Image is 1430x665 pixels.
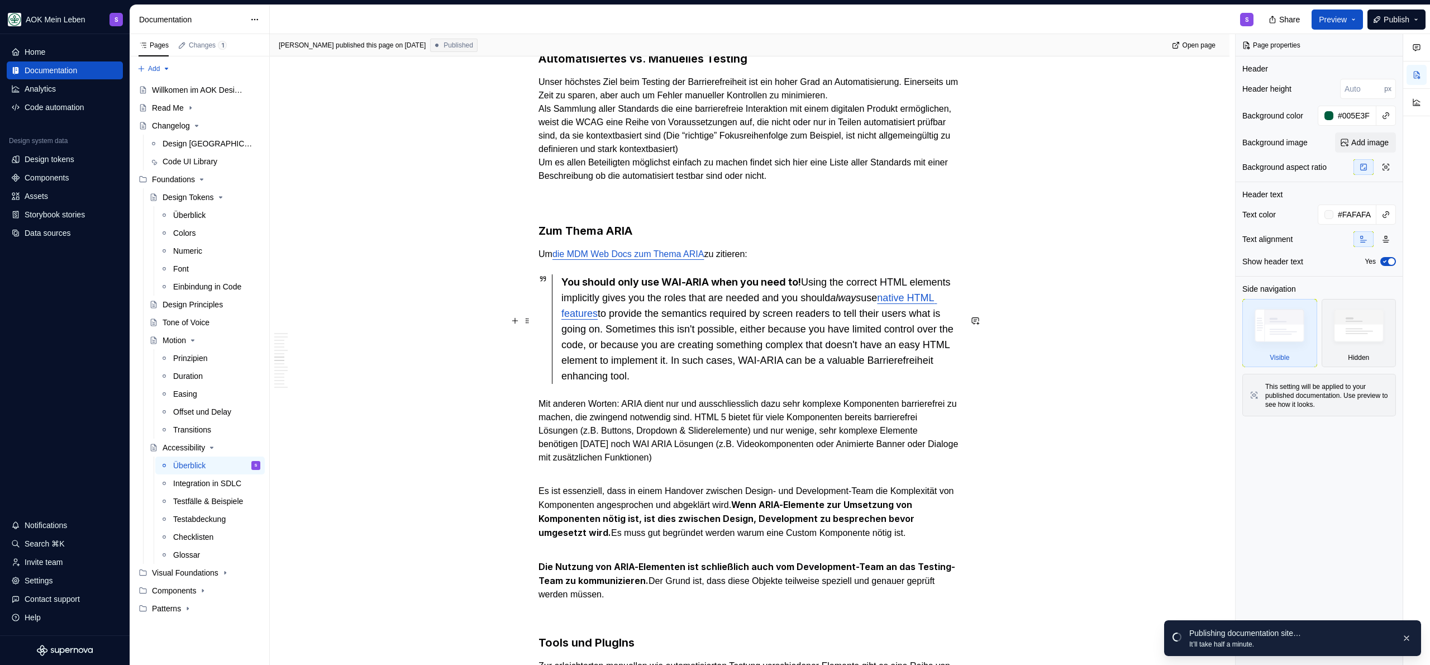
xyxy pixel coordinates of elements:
[173,531,213,543] div: Checklisten
[830,292,861,303] em: always
[1365,257,1376,266] label: Yes
[25,209,85,220] div: Storybook stories
[7,224,123,242] a: Data sources
[561,274,961,384] div: Using the correct HTML elements implicitly gives you the roles that are needed and you should use...
[25,593,80,605] div: Contact support
[1279,14,1300,25] span: Share
[25,154,74,165] div: Design tokens
[152,84,244,96] div: Willkomen im AOK Designsystem!
[1335,132,1396,153] button: Add image
[163,299,223,310] div: Design Principles
[134,81,265,99] a: Willkomen im AOK Designsystem!
[134,582,265,600] div: Components
[155,260,265,278] a: Font
[155,492,265,510] a: Testfälle & Beispiele
[7,187,123,205] a: Assets
[7,61,123,79] a: Documentation
[152,102,184,113] div: Read Me
[7,609,123,626] button: Help
[1242,299,1317,367] div: Visible
[2,7,127,31] button: AOK Mein LebenS
[1384,84,1391,93] p: px
[37,645,93,656] svg: Supernova Logo
[145,331,265,349] a: Motion
[538,471,961,540] p: Es ist essenziell, dass in einem Handover zwischen Design- und Development-Team die Komplexität v...
[163,192,214,203] div: Design Tokens
[173,478,241,489] div: Integration in SDLC
[1333,106,1376,126] input: Auto
[1270,353,1289,362] div: Visible
[1319,14,1347,25] span: Preview
[1242,189,1283,200] div: Header text
[1169,37,1221,53] a: Open page
[163,442,205,453] div: Accessibility
[155,403,265,421] a: Offset und Delay
[7,98,123,116] a: Code automation
[134,99,265,117] a: Read Me
[552,249,704,259] a: die MDM Web Docs zum Thema ARIA
[155,242,265,260] a: Numeric
[7,150,123,168] a: Design tokens
[538,75,961,210] p: Unser höchstes Ziel beim Testing der Barrierefreiheit ist ein hoher Grad an Automatisierung. Eine...
[7,553,123,571] a: Invite team
[152,603,181,614] div: Patterns
[1263,9,1307,30] button: Share
[155,546,265,564] a: Glossar
[25,191,48,202] div: Assets
[152,567,218,578] div: Visual Foundations
[1242,110,1303,121] div: Background color
[155,528,265,546] a: Checklisten
[25,65,77,76] div: Documentation
[145,135,265,153] a: Design [GEOGRAPHIC_DATA]
[155,510,265,528] a: Testabdeckung
[152,174,195,185] div: Foundations
[1367,9,1426,30] button: Publish
[139,41,169,50] div: Pages
[163,317,209,328] div: Tone of Voice
[134,81,265,617] div: Page tree
[1312,9,1363,30] button: Preview
[173,281,241,292] div: Einbindung in Code
[152,120,190,131] div: Changelog
[538,561,955,586] strong: Die Nutzung von ARIA-Elementen ist schließlich auch vom Development-Team an das Testing-Team zu k...
[155,367,265,385] a: Duration
[148,64,160,73] span: Add
[1183,41,1215,50] span: Open page
[173,353,207,364] div: Prinzipien
[134,600,265,617] div: Patterns
[538,223,961,239] h3: Zum Thema ARIA
[25,612,41,623] div: Help
[145,439,265,457] a: Accessibility
[145,313,265,331] a: Tone of Voice
[1322,299,1396,367] div: Hidden
[1333,205,1376,225] input: Auto
[163,335,186,346] div: Motion
[1348,353,1369,362] div: Hidden
[173,406,231,417] div: Offset und Delay
[538,248,961,261] p: Um zu zitieren:
[25,520,67,531] div: Notifications
[145,296,265,313] a: Design Principles
[155,457,265,474] a: ÜberblickS
[25,227,70,239] div: Data sources
[1351,137,1389,148] span: Add image
[173,370,203,382] div: Duration
[218,41,227,50] span: 1
[25,83,56,94] div: Analytics
[173,210,206,221] div: Überblick
[173,460,206,471] div: Überblick
[1242,234,1293,245] div: Text alignment
[155,421,265,439] a: Transitions
[173,388,197,400] div: Easing
[25,557,63,568] div: Invite team
[139,14,245,25] div: Documentation
[538,547,961,601] p: Der Grund ist, dass diese Objekte teilweise speziell und genauer geprüft werden müssen.
[538,635,961,650] h3: Tools und PlugIns
[115,15,118,24] div: S
[254,460,258,471] div: S
[7,572,123,590] a: Settings
[189,41,227,50] div: Changes
[7,516,123,534] button: Notifications
[155,224,265,242] a: Colors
